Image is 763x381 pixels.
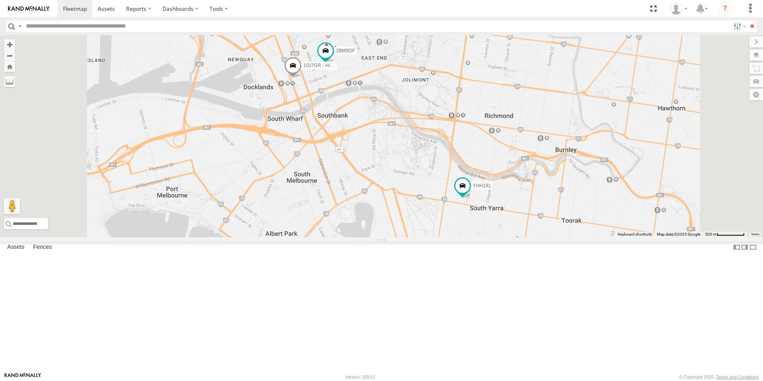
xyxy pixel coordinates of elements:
button: Zoom in [4,39,15,50]
label: Dock Summary Table to the Right [741,242,749,253]
div: Version: 309.01 [345,375,376,379]
label: Hide Summary Table [749,242,757,253]
button: Keyboard shortcuts [618,232,652,237]
label: Measure [4,76,15,87]
img: rand-logo.svg [8,6,49,12]
label: Map Settings [749,89,763,100]
button: Zoom Home [4,61,15,72]
i: ? [719,2,731,15]
label: Fences [29,242,56,253]
label: Search Query [17,20,23,32]
span: YHH191 [473,183,491,189]
label: Assets [3,242,28,253]
button: Drag Pegman onto the map to open Street View [4,198,20,214]
span: 500 m [705,232,717,236]
a: Terms and Conditions [716,375,759,379]
label: Dock Summary Table to the Left [733,242,741,253]
span: 2BM9DF [336,48,355,54]
span: 1GI7GR - Hiace [303,63,337,68]
button: Zoom out [4,50,15,61]
span: Map data ©2025 Google [657,232,700,236]
button: Map Scale: 500 m per 66 pixels [703,232,747,237]
a: Terms (opens in new tab) [751,233,759,236]
a: Visit our Website [4,373,41,381]
label: Search Filter Options [730,20,747,32]
div: Sean Aliphon [667,3,690,15]
div: © Copyright 2025 - [679,375,759,379]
